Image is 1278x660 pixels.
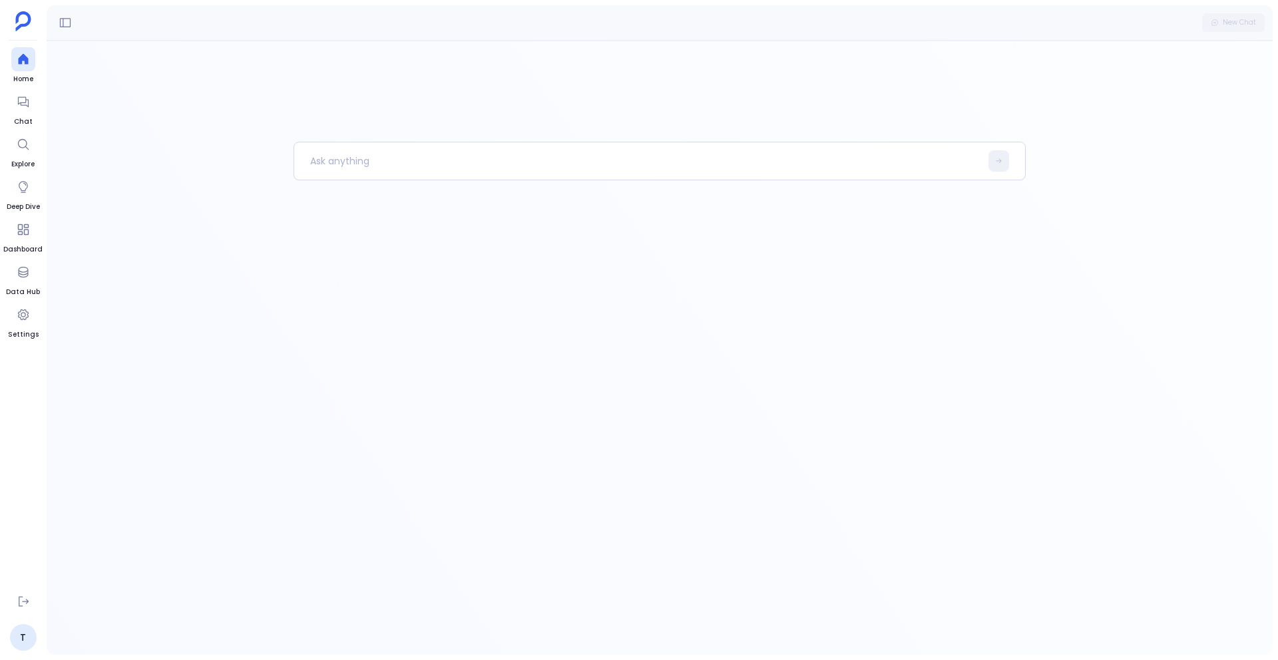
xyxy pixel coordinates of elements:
a: Home [11,47,35,84]
span: Explore [11,159,35,170]
a: Dashboard [3,218,43,255]
span: Chat [11,116,35,127]
span: Deep Dive [7,202,40,212]
span: Data Hub [6,287,40,297]
a: T [10,624,37,651]
a: Explore [11,132,35,170]
span: Home [11,74,35,84]
span: Settings [8,329,39,340]
img: petavue logo [15,11,31,31]
a: Data Hub [6,260,40,297]
span: Dashboard [3,244,43,255]
a: Deep Dive [7,175,40,212]
a: Settings [8,303,39,340]
a: Chat [11,90,35,127]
